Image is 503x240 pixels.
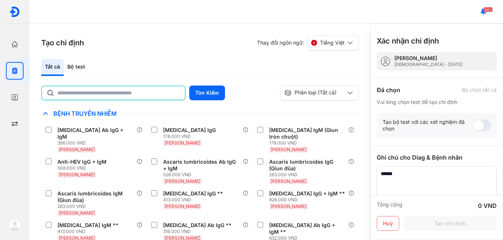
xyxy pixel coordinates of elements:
[165,204,200,209] span: [PERSON_NAME]
[269,172,348,178] div: 263.000 VND
[269,159,345,172] div: Ascaris lumbricoides IgG (Giun đũa)
[269,140,348,146] div: 178.000 VND
[57,127,134,140] div: [MEDICAL_DATA] Ab IgG + IgM
[163,197,226,203] div: 413.000 VND
[484,7,493,12] span: 562
[394,62,462,67] div: [DEMOGRAPHIC_DATA] - [DATE]
[462,87,497,93] div: Bỏ chọn tất cả
[404,216,497,231] button: Tạo chỉ định
[41,38,84,48] h3: Tạo chỉ định
[377,99,497,105] div: Vui lòng chọn test để tạo chỉ định
[57,204,137,209] div: 263.000 VND
[377,216,399,231] button: Huỷ
[269,222,345,235] div: [MEDICAL_DATA] Ab IgG + IgM **
[59,210,95,216] span: [PERSON_NAME]
[320,39,345,46] span: Tiếng Việt
[163,159,239,172] div: Ascaris lumbricoides Ab IgG + IgM
[377,36,439,46] h3: Xác nhận chỉ định
[41,59,64,76] div: Tất cả
[59,147,95,152] span: [PERSON_NAME]
[165,178,200,184] span: [PERSON_NAME]
[271,178,306,184] span: [PERSON_NAME]
[57,165,109,171] div: 508.000 VND
[163,133,219,139] div: 178.000 VND
[394,55,462,62] div: [PERSON_NAME]
[50,110,120,117] span: Bệnh Truyền Nhiễm
[377,86,400,94] div: Đã chọn
[163,190,223,197] div: [MEDICAL_DATA] IgG **
[163,222,232,229] div: [MEDICAL_DATA] Ab IgG **
[64,59,89,76] div: Bộ test
[57,190,134,204] div: Ascaris lumbricoides IgM (Giun đũa)
[269,127,345,140] div: [MEDICAL_DATA] IgM (Giun tròn chuột)
[271,204,306,209] span: [PERSON_NAME]
[163,229,235,234] div: 316.000 VND
[57,222,119,229] div: [MEDICAL_DATA] IgM **
[165,140,200,146] span: [PERSON_NAME]
[9,219,21,231] img: logo
[284,89,346,97] div: Phân loại (Tất cả)
[163,127,216,133] div: [MEDICAL_DATA] IgG
[9,6,20,17] img: logo
[163,172,242,178] div: 526.000 VND
[269,190,345,197] div: [MEDICAL_DATA] IgG + IgM **
[377,153,497,162] div: Ghi chú cho Diag & Bệnh nhân
[257,35,359,50] div: Thay đổi ngôn ngữ:
[189,86,225,100] button: Tìm Kiếm
[269,197,348,203] div: 826.000 VND
[271,147,306,152] span: [PERSON_NAME]
[383,119,473,132] div: Tạo bộ test với các xét nghiệm đã chọn
[478,201,497,210] div: 0 VND
[57,159,106,165] div: Anti-HEV IgG + IgM
[377,201,402,210] div: Tổng cộng
[57,229,122,234] div: 413.000 VND
[57,140,137,146] div: 356.000 VND
[59,172,95,177] span: [PERSON_NAME]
